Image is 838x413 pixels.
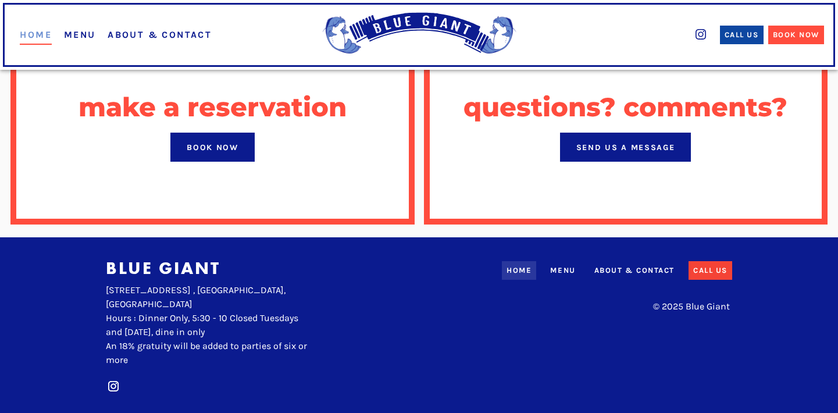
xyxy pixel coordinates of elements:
[550,265,575,276] div: Menu
[507,265,532,276] div: Home
[106,258,312,279] h3: Blue Giant
[20,29,52,45] a: Home
[106,284,286,309] span: , [GEOGRAPHIC_DATA], [GEOGRAPHIC_DATA]
[108,29,212,40] a: About & Contact
[693,265,728,276] div: Call Us
[502,261,536,280] a: Home
[170,133,254,162] a: Book Now
[187,141,238,154] div: Book Now
[108,381,119,391] img: instagram
[768,26,824,44] a: Book Now
[106,284,191,295] span: [STREET_ADDRESS]
[545,261,580,280] a: Menu
[318,12,520,58] img: Blue Giant Logo
[720,26,764,44] a: Call Us
[689,261,732,280] a: Call Us
[725,29,759,41] div: Call Us
[64,29,96,40] a: Menu
[696,29,706,40] img: instagram
[653,301,730,312] span: © 2025 Blue Giant
[560,133,691,162] button: Send Us a Message
[773,29,819,41] div: Book Now
[576,141,675,154] div: Send Us a Message
[463,92,787,122] h2: questions? comments?
[106,340,307,365] span: An 18% gratuity will be added to parties of six or more
[106,311,312,339] div: Hours : Dinner Only, 5:30 - 10 Closed Tuesdays and [DATE], dine in only
[594,265,675,276] div: About & Contact
[79,92,347,122] h2: make a reservation
[590,261,679,280] a: About & Contact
